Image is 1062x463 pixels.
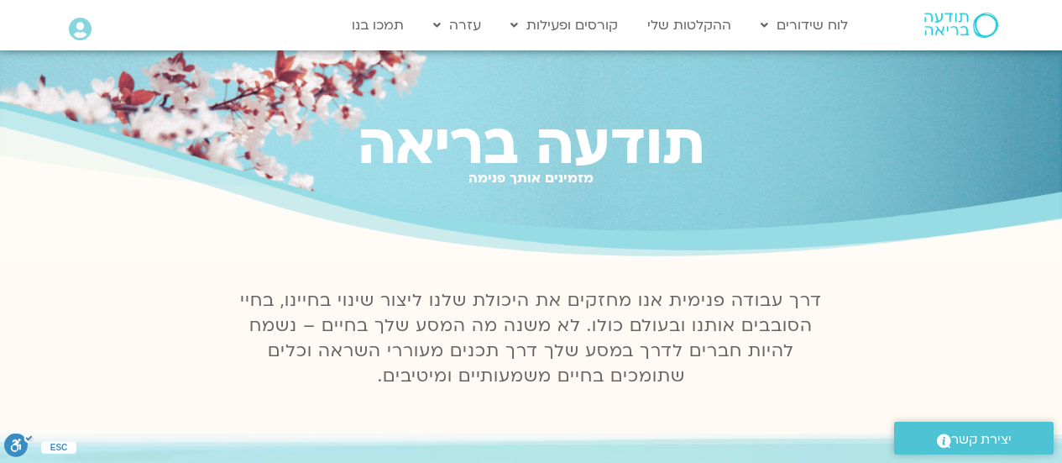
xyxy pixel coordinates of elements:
[502,9,626,41] a: קורסים ופעילות
[752,9,856,41] a: לוח שידורים
[639,9,740,41] a: ההקלטות שלי
[231,288,832,389] p: דרך עבודה פנימית אנו מחזקים את היכולת שלנו ליצור שינוי בחיינו, בחיי הסובבים אותנו ובעולם כולו. לא...
[343,9,412,41] a: תמכו בנו
[951,429,1012,451] span: יצירת קשר
[894,422,1054,455] a: יצירת קשר
[924,13,998,38] img: תודעה בריאה
[425,9,489,41] a: עזרה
